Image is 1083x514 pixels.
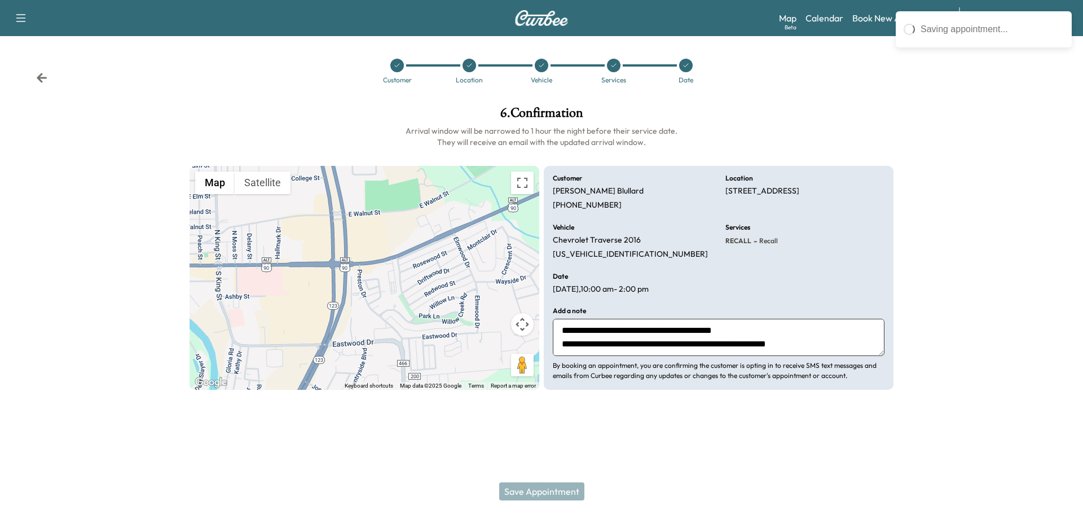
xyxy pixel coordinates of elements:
div: Customer [383,77,412,84]
button: Drag Pegman onto the map to open Street View [511,354,534,376]
span: Map data ©2025 Google [400,383,461,389]
h6: Customer [553,175,582,182]
a: MapBeta [779,11,796,25]
button: Show street map [195,172,235,194]
h1: 6 . Confirmation [190,106,893,125]
p: [STREET_ADDRESS] [725,186,799,196]
h6: Add a note [553,307,586,314]
h6: Services [725,224,750,231]
button: Keyboard shortcuts [345,382,393,390]
button: Map camera controls [511,313,534,336]
span: RECALL [725,236,751,245]
img: Google [192,375,230,390]
div: Vehicle [531,77,552,84]
a: Open this area in Google Maps (opens a new window) [192,375,230,390]
h6: Date [553,273,568,280]
span: - [751,235,757,247]
div: Location [456,77,483,84]
a: Calendar [805,11,843,25]
h6: Arrival window will be narrowed to 1 hour the night before their service date. They will receive ... [190,125,893,148]
button: Toggle fullscreen view [511,172,534,194]
p: Chevrolet Traverse 2016 [553,235,641,245]
img: Curbee Logo [514,10,569,26]
div: Back [36,72,47,84]
a: Terms (opens in new tab) [468,383,484,389]
div: Beta [785,23,796,32]
p: [PHONE_NUMBER] [553,200,622,210]
p: [US_VEHICLE_IDENTIFICATION_NUMBER] [553,249,708,260]
div: Saving appointment... [921,23,1064,36]
button: Show satellite imagery [235,172,290,194]
p: By booking an appointment, you are confirming the customer is opting in to receive SMS text messa... [553,361,884,381]
p: [DATE] , 10:00 am - 2:00 pm [553,284,649,295]
div: Date [679,77,693,84]
h6: Location [725,175,753,182]
a: Report a map error [491,383,536,389]
span: Recall [757,236,778,245]
div: Services [601,77,626,84]
p: [PERSON_NAME] Blullard [553,186,644,196]
h6: Vehicle [553,224,574,231]
a: Book New Appointment [852,11,948,25]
